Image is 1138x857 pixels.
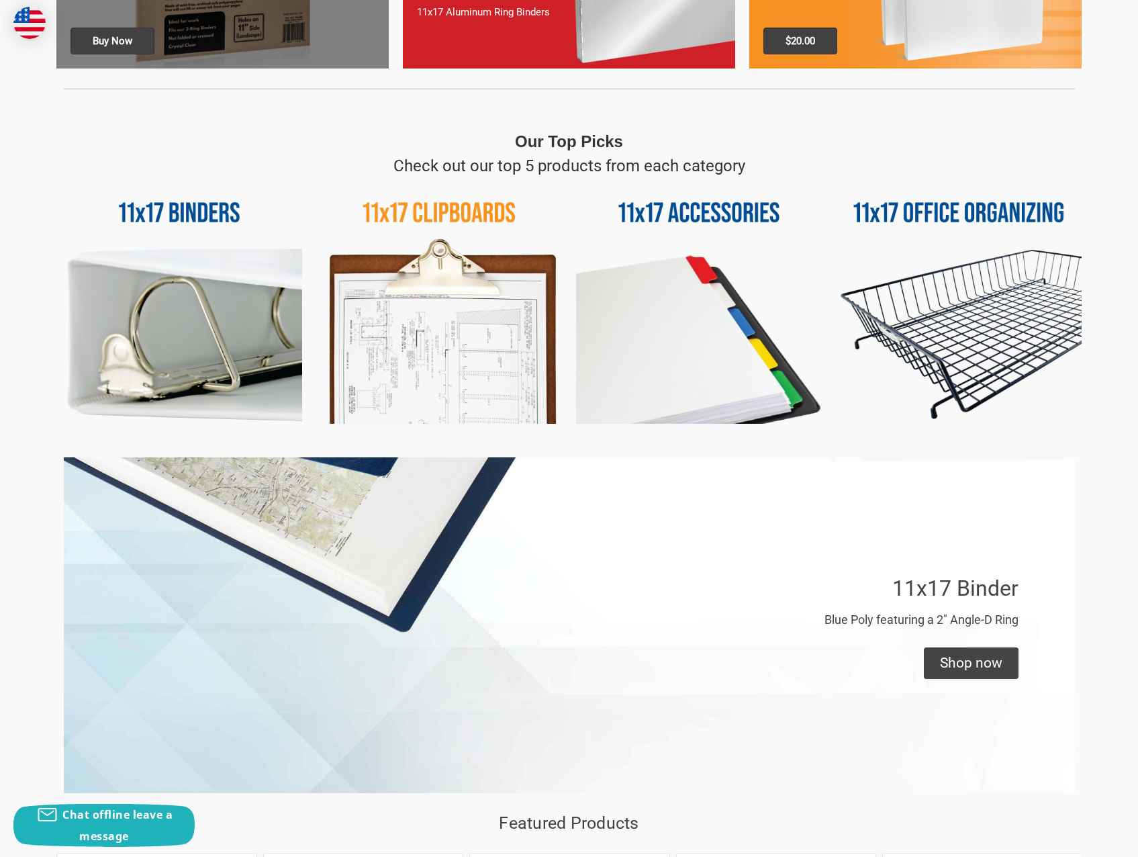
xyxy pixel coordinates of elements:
[417,5,721,20] p: 11x17 Aluminum Ring Binders
[763,28,837,54] span: $20.00
[924,647,1018,680] div: Shop now
[940,653,1002,674] div: Shop now
[892,572,1018,604] p: 11x17 Binder
[393,154,745,178] p: Check out our top 5 products from each category
[316,178,562,424] img: 11x17 Clipboards
[70,28,154,54] span: Buy Now
[56,178,302,424] img: 11x17 Binders
[576,178,822,424] img: 11x17 Accessories
[13,7,46,39] img: duty and tax information for United States
[515,130,623,154] p: Our Top Picks
[56,811,1082,836] h2: Featured Products
[836,178,1082,424] img: 11x17 Office Organizing
[824,611,1018,629] p: Blue Poly featuring a 2" Angle-D Ring
[62,807,173,844] span: Chat offline leave a message
[13,804,195,847] button: Chat offline leave a message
